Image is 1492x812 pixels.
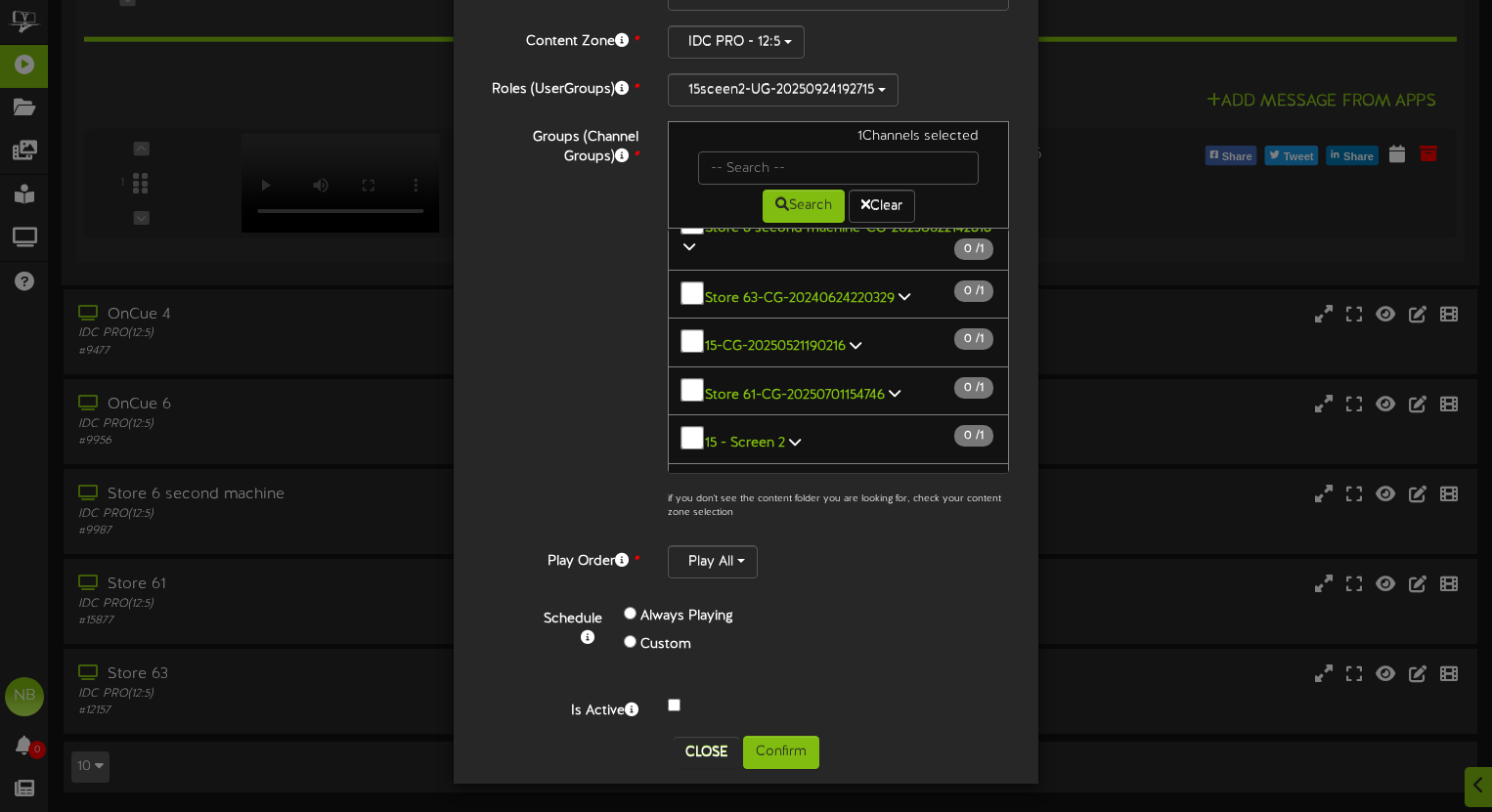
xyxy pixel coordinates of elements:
[954,377,993,399] span: / 1
[668,545,758,578] button: Play All
[668,463,1009,513] button: 15sceen2-CG-20250924192717 1 /1
[468,73,653,100] label: Roles (UserGroups)
[468,545,653,572] label: Play Order
[468,695,653,721] label: Is Active
[668,199,1009,271] button: Store 6 second machine-CG-20230822142616 0 /1
[640,607,733,626] label: Always Playing
[954,238,993,260] span: / 1
[954,280,993,302] span: / 1
[640,635,691,655] label: Custom
[705,339,846,354] b: 15-CG-20250521190216
[964,332,976,346] span: 0
[544,612,602,626] b: Schedule
[964,242,976,256] span: 0
[705,221,991,235] b: Store 6 second machine-CG-20230822142616
[668,25,805,59] button: IDC PRO - 12:5
[668,318,1009,367] button: 15-CG-20250521190216 0 /1
[964,284,976,298] span: 0
[698,151,979,185] input: -- Search --
[674,737,739,768] button: Close
[705,436,785,450] b: 15 - Screen 2
[683,127,993,151] div: 1 Channels selected
[468,25,653,52] label: Content Zone
[964,381,976,395] span: 0
[705,387,885,402] b: Store 61-CG-20250701154746
[668,270,1009,320] button: Store 63-CG-20240624220329 0 /1
[668,366,1009,416] button: Store 61-CG-20250701154746 0 /1
[954,425,993,447] span: / 1
[743,736,819,769] button: Confirm
[468,121,653,167] label: Groups (Channel Groups)
[705,290,895,305] b: Store 63-CG-20240624220329
[763,190,845,223] button: Search
[668,414,1009,464] button: 15 - Screen 2 0 /1
[964,429,976,443] span: 0
[954,328,993,350] span: / 1
[668,73,899,107] button: 15sceen2-UG-20250924192715
[849,190,915,223] button: Clear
